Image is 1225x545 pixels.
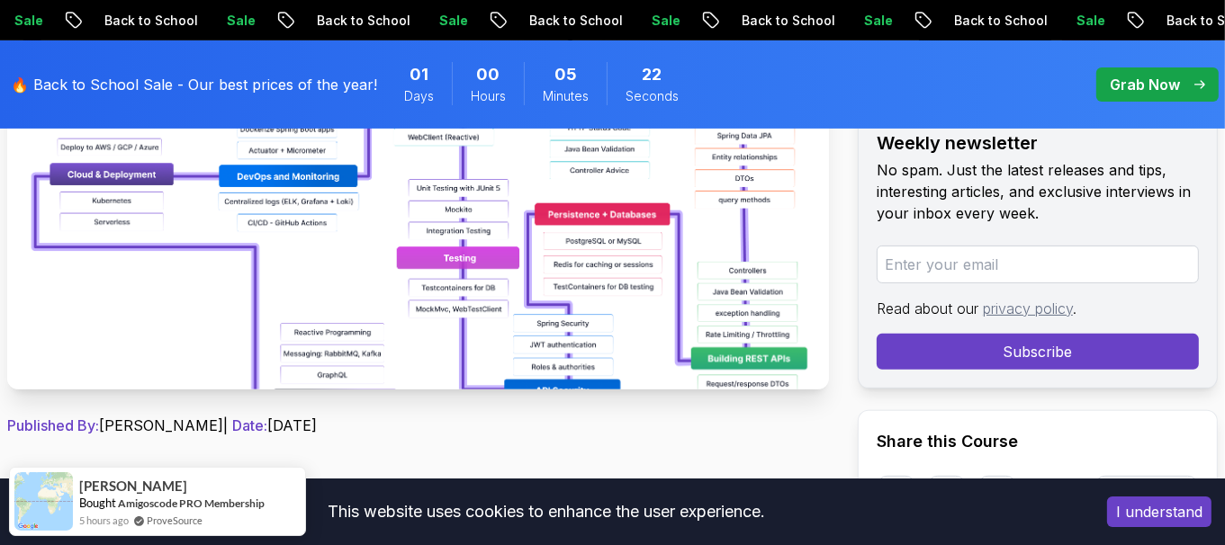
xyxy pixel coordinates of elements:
span: 1 Days [410,62,428,87]
p: Back to School [939,12,1061,30]
p: [PERSON_NAME] | [DATE] [7,415,829,436]
p: Sale [849,12,906,30]
span: 5 Minutes [554,62,577,87]
p: Sale [636,12,694,30]
h2: Weekly newsletter [877,130,1199,156]
button: Accept cookies [1107,496,1211,527]
span: Date: [232,416,267,434]
p: No spam. Just the latest releases and tips, interesting articles, and exclusive interviews in you... [877,159,1199,224]
p: Sale [212,12,269,30]
p: 🔥 Back to School Sale - Our best prices of the year! [11,74,377,95]
span: Seconds [626,87,679,105]
button: Subscribe [877,334,1199,370]
div: This website uses cookies to enhance the user experience. [14,492,1080,532]
h2: Share this Course [877,429,1199,454]
h2: Introduction [7,472,829,501]
a: ProveSource [147,513,203,528]
span: Published By: [7,416,99,434]
p: Grab Now [1110,74,1180,95]
span: Bought [79,496,116,510]
p: Read about our . [877,298,1199,319]
p: Back to School [514,12,636,30]
p: Back to School [302,12,424,30]
p: Back to School [726,12,849,30]
span: Minutes [543,87,589,105]
span: Hours [471,87,506,105]
a: Amigoscode PRO Membership [118,496,265,510]
p: Back to School [89,12,212,30]
p: Sale [1061,12,1119,30]
span: 22 Seconds [643,62,662,87]
span: 0 Hours [477,62,500,87]
span: 5 hours ago [79,513,129,528]
span: Days [404,87,434,105]
img: provesource social proof notification image [14,472,73,531]
button: Copy link [1094,476,1199,515]
span: [PERSON_NAME] [79,478,187,494]
input: Enter your email [877,246,1199,283]
p: Sale [424,12,482,30]
a: privacy policy [983,299,1073,317]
